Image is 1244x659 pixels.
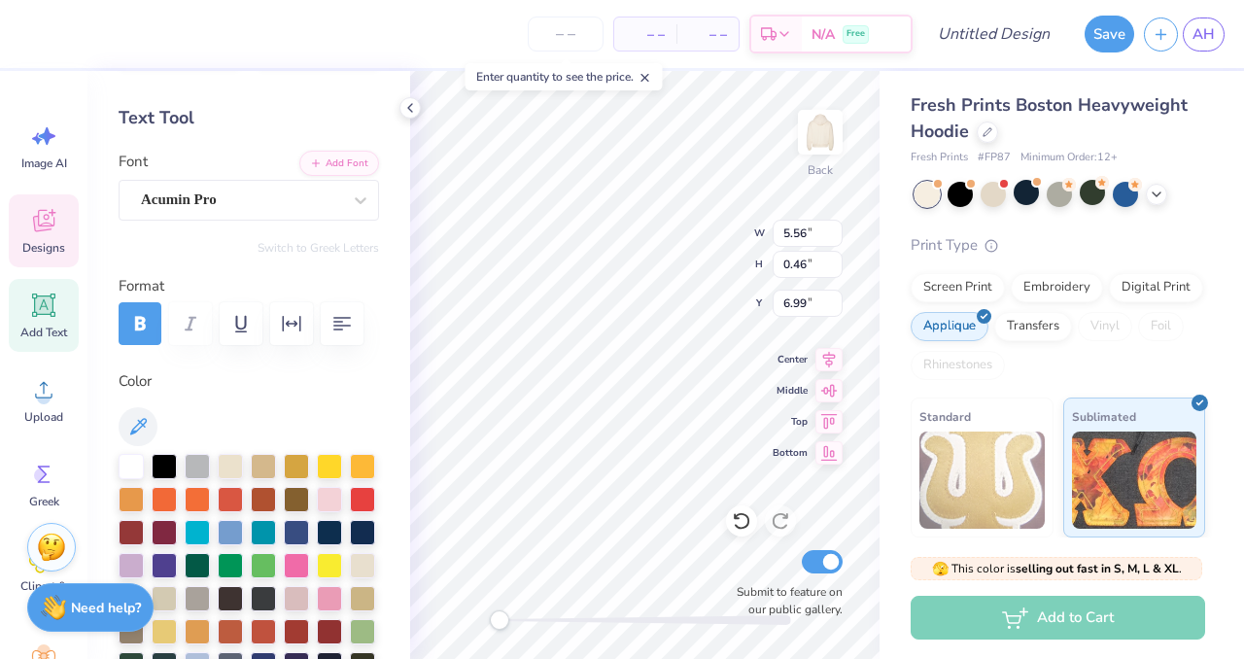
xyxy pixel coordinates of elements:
a: AH [1183,17,1225,52]
span: Upload [24,409,63,425]
div: Rhinestones [911,351,1005,380]
span: Free [847,27,865,41]
span: Top [773,414,808,430]
span: Designs [22,240,65,256]
div: Text Tool [119,105,379,131]
span: Bottom [773,445,808,461]
div: Foil [1138,312,1184,341]
button: Switch to Greek Letters [258,240,379,256]
span: – – [626,24,665,45]
button: Add Font [299,151,379,176]
strong: selling out fast in S, M, L & XL [1016,561,1179,576]
img: Standard [919,432,1045,529]
span: Greek [29,494,59,509]
button: Save [1085,16,1134,52]
span: Fresh Prints [911,150,968,166]
div: Accessibility label [490,610,509,630]
span: Standard [919,406,971,427]
img: Sublimated [1072,432,1197,529]
div: Vinyl [1078,312,1132,341]
span: Center [773,352,808,367]
span: – – [688,24,727,45]
div: Screen Print [911,273,1005,302]
div: Digital Print [1109,273,1203,302]
label: Color [119,370,379,393]
div: Applique [911,312,988,341]
span: Middle [773,383,808,399]
span: N/A [812,24,835,45]
span: Fresh Prints Boston Heavyweight Hoodie [911,93,1188,143]
label: Format [119,275,379,297]
input: Untitled Design [922,15,1065,53]
span: Minimum Order: 12 + [1020,150,1118,166]
span: Sublimated [1072,406,1136,427]
span: 🫣 [932,560,949,578]
span: Image AI [21,156,67,171]
span: AH [1192,23,1215,46]
label: Submit to feature on our public gallery. [726,583,843,618]
div: Back [808,161,833,179]
div: Print Type [911,234,1205,257]
span: This color is . [932,560,1182,577]
span: # FP87 [978,150,1011,166]
span: Add Text [20,325,67,340]
div: Embroidery [1011,273,1103,302]
strong: Need help? [71,599,141,617]
label: Font [119,151,148,173]
input: – – [528,17,604,52]
div: Enter quantity to see the price. [466,63,663,90]
span: Clipart & logos [12,578,76,609]
img: Back [801,113,840,152]
div: Transfers [994,312,1072,341]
